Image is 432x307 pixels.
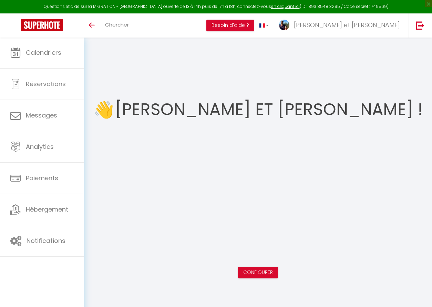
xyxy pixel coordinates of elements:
[105,21,129,28] span: Chercher
[26,111,57,120] span: Messages
[271,3,300,9] a: en cliquant ici
[416,21,424,30] img: logout
[26,174,58,182] span: Paiements
[148,130,368,254] iframe: welcome-outil.mov
[100,13,134,38] a: Chercher
[238,267,278,278] button: Configurer
[26,48,61,57] span: Calendriers
[115,89,423,130] h1: [PERSON_NAME] et [PERSON_NAME] !
[27,236,65,245] span: Notifications
[93,97,114,123] span: 👋
[26,80,66,88] span: Réservations
[206,20,254,31] button: Besoin d'aide ?
[243,269,273,276] a: Configurer
[274,13,409,38] a: ... [PERSON_NAME] et [PERSON_NAME]
[294,21,400,29] span: [PERSON_NAME] et [PERSON_NAME]
[279,20,289,30] img: ...
[26,205,68,214] span: Hébergement
[26,142,54,151] span: Analytics
[21,19,63,31] img: Super Booking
